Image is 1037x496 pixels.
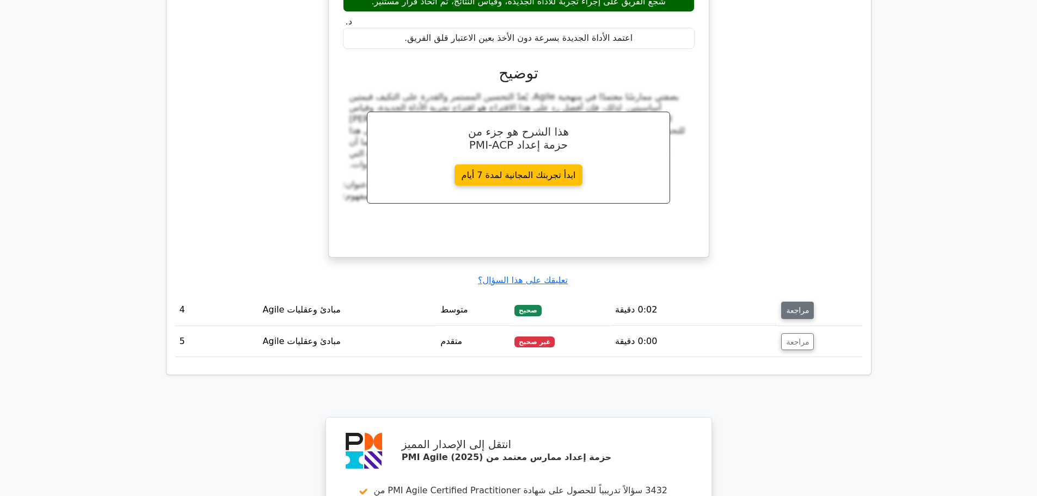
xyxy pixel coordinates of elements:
[180,304,185,315] font: 4
[404,33,633,43] font: اعتمد الأداة الجديدة بسرعة دون الأخذ بعين الاعتبار قلق الفريق.
[346,16,352,27] font: د.
[786,306,809,315] font: مراجعة
[262,304,340,315] font: مبادئ وعقليات Agile
[499,64,538,82] font: توضيح
[262,336,340,346] font: مبادئ وعقليات Agile
[615,304,657,315] font: 0:02 دقيقة
[519,338,551,346] font: غير صحيح
[781,302,814,319] button: مراجعة
[615,336,657,346] font: 0:00 دقيقة
[786,337,809,346] font: مراجعة
[519,307,537,314] font: صحيح
[180,336,185,346] font: 5
[478,275,568,285] a: تعليقك على هذا السؤال؟
[781,333,814,351] button: مراجعة
[440,336,462,346] font: متقدم
[455,164,583,186] a: ابدأ تجربتك المجانية لمدة 7 أيام
[440,304,468,315] font: متوسط
[343,191,375,201] font: المفهوم:
[343,179,367,189] font: عنوان:
[349,91,685,170] font: بصفتي ممارسًا معتمدًا في منهجية Agile، يُعدّ التحسين المستمر والقدرة على التكيف قيمتين أساسيتين. ...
